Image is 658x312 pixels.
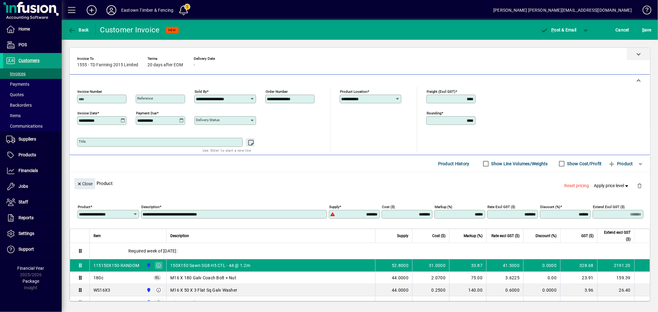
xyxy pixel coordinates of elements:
[93,299,104,306] div: RS25
[170,287,237,293] span: M16 X 50 X 3 Flat Sq Galv Washer
[490,299,519,306] div: 15.2500
[74,178,95,189] button: Close
[6,113,21,118] span: Items
[170,299,232,306] span: Dricon Rapidset Concrete 25Kg
[3,89,62,100] a: Quotes
[93,287,110,293] div: WS16X3
[93,232,101,239] span: Item
[82,5,101,16] button: Add
[67,24,90,35] button: Back
[3,179,62,194] a: Jobs
[560,272,597,284] td: 23.91
[155,276,159,279] span: GL
[592,180,632,191] button: Apply price level
[435,205,452,209] mat-label: Markup (%)
[642,25,652,35] span: ave
[397,232,408,239] span: Supply
[3,100,62,110] a: Backorders
[412,259,449,272] td: 31.0000
[594,183,630,189] span: Apply price level
[523,272,560,284] td: 0.00
[101,5,121,16] button: Profile
[145,287,152,294] span: Holyoake St
[597,296,634,309] td: 671.00
[412,284,449,296] td: 0.2500
[427,111,441,115] mat-label: Rounding
[77,179,93,189] span: Close
[449,272,486,284] td: 75.00
[3,37,62,53] a: POS
[449,296,486,309] td: 25.62
[464,232,482,239] span: Markup (%)
[90,243,650,259] div: Required week of [DATE]:
[79,139,86,144] mat-label: Title
[340,89,367,94] mat-label: Product location
[196,118,220,122] mat-label: Delivery status
[136,111,157,115] mat-label: Payment due
[597,259,634,272] td: 2191.20
[62,24,96,35] app-page-header-button: Back
[436,158,472,169] button: Product History
[565,183,589,189] span: Reset pricing
[19,215,34,220] span: Reports
[593,205,625,209] mat-label: Extend excl GST ($)
[581,232,594,239] span: GST ($)
[490,161,548,167] label: Show Line Volumes/Weights
[266,89,288,94] mat-label: Order number
[6,103,32,108] span: Backorders
[77,111,97,115] mat-label: Invoice date
[616,25,629,35] span: Cancel
[560,259,597,272] td: 328.68
[78,205,90,209] mat-label: Product
[3,226,62,241] a: Settings
[170,275,236,281] span: M16 X 180 Galv Coach Bolt + Nut
[3,163,62,179] a: Financials
[19,247,34,252] span: Support
[147,63,183,68] span: 20 days after EOM
[538,24,580,35] button: Post & Email
[560,284,597,296] td: 3.96
[121,5,173,15] div: Eastown Timber & Fencing
[100,25,160,35] div: Customer Invoice
[490,275,519,281] div: 3.6225
[392,275,408,281] span: 44.0000
[597,272,634,284] td: 159.39
[605,158,636,169] button: Product
[145,299,152,306] span: Holyoake St
[73,181,97,186] app-page-header-button: Close
[145,262,152,269] span: Holyoake St
[392,299,408,306] span: 44.0000
[3,242,62,257] a: Support
[19,137,36,142] span: Suppliers
[540,205,560,209] mat-label: Discount (%)
[523,296,560,309] td: 0.0000
[203,147,251,154] mat-hint: Use 'Enter' to start a new line
[170,232,189,239] span: Description
[382,205,395,209] mat-label: Cost ($)
[560,296,597,309] td: 100.65
[19,168,38,173] span: Financials
[642,27,644,32] span: S
[3,68,62,79] a: Invoices
[566,161,602,167] label: Show Cost/Profit
[3,121,62,131] a: Communications
[490,262,519,269] div: 41.5000
[77,63,138,68] span: 1555 - TD Farming 2015 Limited
[536,232,557,239] span: Discount (%)
[68,27,89,32] span: Back
[640,24,653,35] button: Save
[3,132,62,147] a: Suppliers
[597,284,634,296] td: 26.40
[552,27,554,32] span: P
[412,296,449,309] td: 12.1400
[3,22,62,37] a: Home
[3,79,62,89] a: Payments
[523,284,560,296] td: 0.0000
[601,229,631,243] span: Extend excl GST ($)
[449,284,486,296] td: 140.00
[6,71,26,76] span: Invoices
[3,210,62,226] a: Reports
[427,89,455,94] mat-label: Freight (excl GST)
[6,82,29,87] span: Payments
[19,42,27,47] span: POS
